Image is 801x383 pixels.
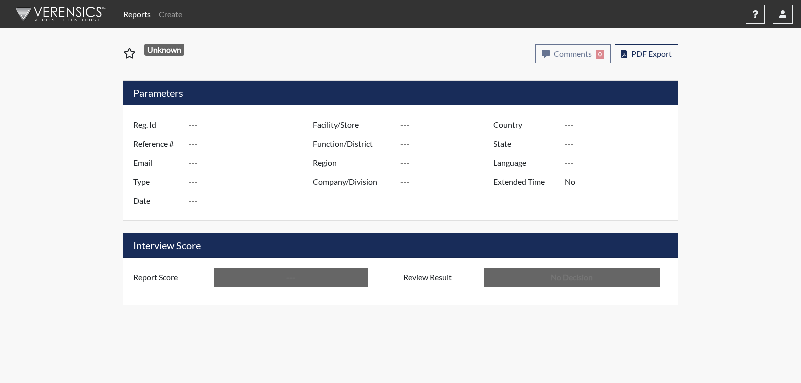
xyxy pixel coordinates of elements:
[565,134,675,153] input: ---
[395,268,484,287] label: Review Result
[214,268,368,287] input: ---
[189,172,315,191] input: ---
[486,172,565,191] label: Extended Time
[596,50,604,59] span: 0
[400,153,496,172] input: ---
[189,134,315,153] input: ---
[631,49,672,58] span: PDF Export
[126,115,189,134] label: Reg. Id
[126,153,189,172] label: Email
[155,4,186,24] a: Create
[123,81,678,105] h5: Parameters
[189,191,315,210] input: ---
[305,153,400,172] label: Region
[305,172,400,191] label: Company/Division
[119,4,155,24] a: Reports
[486,134,565,153] label: State
[565,115,675,134] input: ---
[400,172,496,191] input: ---
[565,153,675,172] input: ---
[126,191,189,210] label: Date
[554,49,592,58] span: Comments
[144,44,185,56] span: Unknown
[400,134,496,153] input: ---
[486,115,565,134] label: Country
[126,134,189,153] label: Reference #
[126,172,189,191] label: Type
[305,115,400,134] label: Facility/Store
[486,153,565,172] label: Language
[615,44,678,63] button: PDF Export
[189,115,315,134] input: ---
[189,153,315,172] input: ---
[400,115,496,134] input: ---
[123,233,678,258] h5: Interview Score
[565,172,675,191] input: ---
[484,268,660,287] input: No Decision
[126,268,214,287] label: Report Score
[535,44,611,63] button: Comments0
[305,134,400,153] label: Function/District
